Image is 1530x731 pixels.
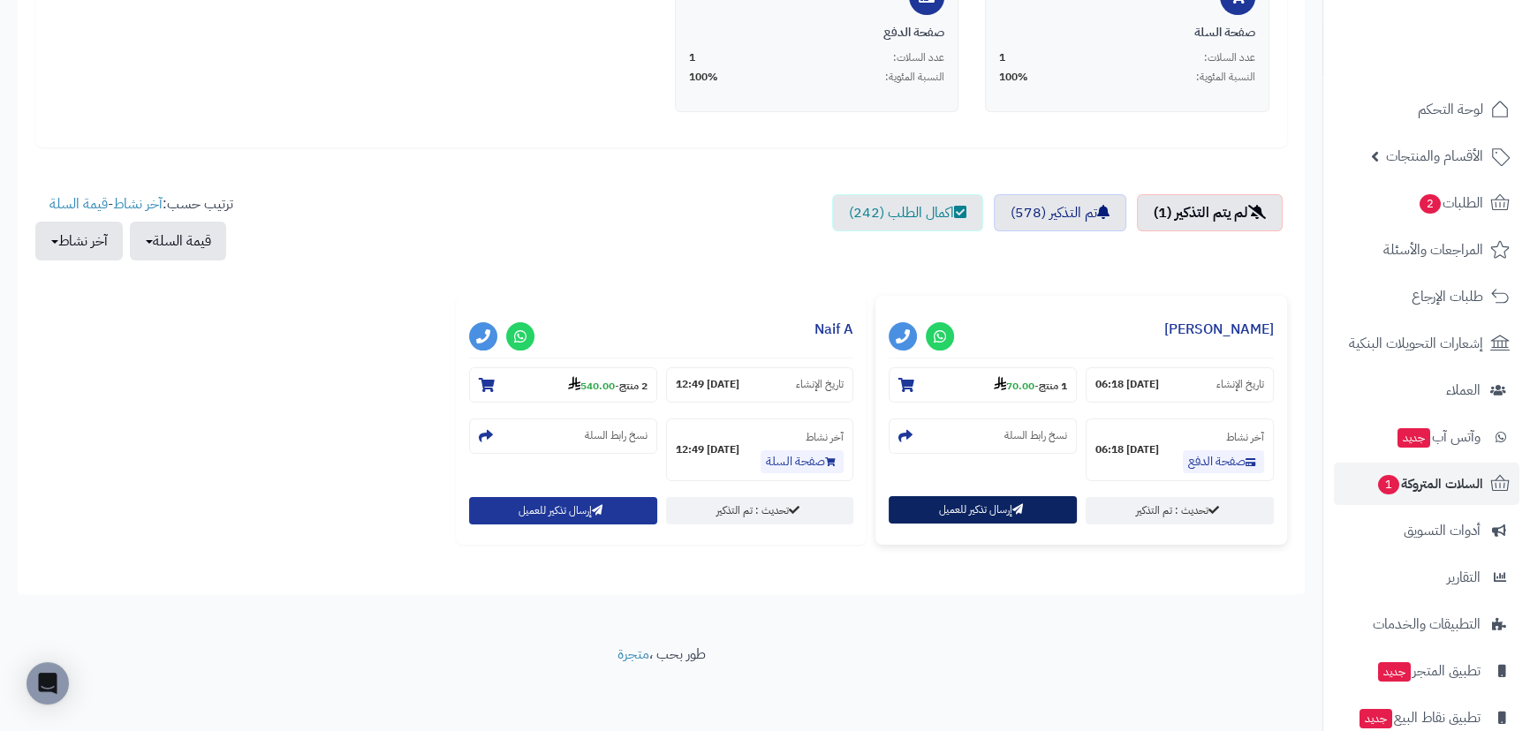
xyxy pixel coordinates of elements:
[1404,518,1481,543] span: أدوات التسويق
[1446,378,1481,403] span: العملاء
[814,319,853,340] a: Naif A
[689,24,945,41] div: صفحة الدفع
[1183,450,1264,473] a: صفحة الدفع
[806,429,844,445] small: آخر نشاط
[889,418,1077,454] section: نسخ رابط السلة
[1196,70,1255,85] span: النسبة المئوية:
[994,194,1126,231] a: تم التذكير (578)
[1378,475,1399,494] span: 1
[1039,378,1067,394] strong: 1 منتج
[1349,331,1483,356] span: إشعارات التحويلات البنكية
[1334,463,1519,505] a: السلات المتروكة1
[49,193,108,215] a: قيمة السلة
[617,644,649,665] a: متجرة
[1383,237,1483,262] span: المراجعات والأسئلة
[994,378,1034,394] strong: 70.00
[27,662,69,705] div: Open Intercom Messenger
[666,497,854,524] a: تحديث : تم التذكير
[1334,556,1519,599] a: التقارير
[469,367,657,403] section: 2 منتج-540.00
[1373,612,1481,637] span: التطبيقات والخدمات
[885,70,944,85] span: النسبة المئوية:
[1334,322,1519,365] a: إشعارات التحويلات البنكية
[568,376,648,394] small: -
[585,428,648,443] small: نسخ رابط السلة
[676,377,739,392] strong: [DATE] 12:49
[1376,471,1483,496] span: السلات المتروكة
[1334,603,1519,645] a: التطبيقات والخدمات
[35,194,233,260] ul: ترتيب حسب: -
[1418,97,1483,122] span: لوحة التحكم
[1334,369,1519,411] a: العملاء
[889,496,1077,524] button: إرسال تذكير للعميل
[1358,705,1481,730] span: تطبيق نقاط البيع
[889,367,1077,403] section: 1 منتج-70.00
[999,70,1028,85] span: 100%
[1226,429,1264,445] small: آخر نشاط
[689,70,718,85] span: 100%
[1376,659,1481,683] span: تطبيق المتجر
[1420,194,1441,214] span: 2
[689,50,695,65] span: 1
[130,222,226,260] button: قيمة السلة
[999,24,1255,41] div: صفحة السلة
[1334,275,1519,318] a: طلبات الإرجاع
[1095,377,1159,392] strong: [DATE] 06:18
[893,50,944,65] span: عدد السلات:
[469,497,657,524] button: إرسال تذكير للعميل
[796,377,844,392] small: تاريخ الإنشاء
[994,376,1067,394] small: -
[1396,425,1481,449] span: وآتس آب
[1334,229,1519,271] a: المراجعات والأسئلة
[1447,565,1481,590] span: التقارير
[568,378,615,394] strong: 540.00
[1204,50,1255,65] span: عدد السلات:
[1397,428,1430,448] span: جديد
[1334,416,1519,458] a: وآتس آبجديد
[1386,144,1483,169] span: الأقسام والمنتجات
[1378,662,1411,682] span: جديد
[999,50,1005,65] span: 1
[1164,319,1274,340] a: [PERSON_NAME]
[1137,194,1283,231] a: لم يتم التذكير (1)
[1334,88,1519,131] a: لوحة التحكم
[1095,442,1159,457] strong: [DATE] 06:18
[113,193,163,215] a: آخر نشاط
[1334,509,1519,552] a: أدوات التسويق
[469,418,657,454] section: نسخ رابط السلة
[1086,497,1274,524] a: تحديث : تم التذكير
[35,222,123,260] button: آخر نشاط
[619,378,648,394] strong: 2 منتج
[832,194,983,231] a: اكمال الطلب (242)
[676,442,739,457] strong: [DATE] 12:49
[1216,377,1264,392] small: تاريخ الإنشاء
[1334,182,1519,224] a: الطلبات2
[761,450,844,473] a: صفحة السلة
[1360,709,1392,728] span: جديد
[1418,191,1483,215] span: الطلبات
[1412,284,1483,309] span: طلبات الإرجاع
[1334,650,1519,692] a: تطبيق المتجرجديد
[1004,428,1067,443] small: نسخ رابط السلة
